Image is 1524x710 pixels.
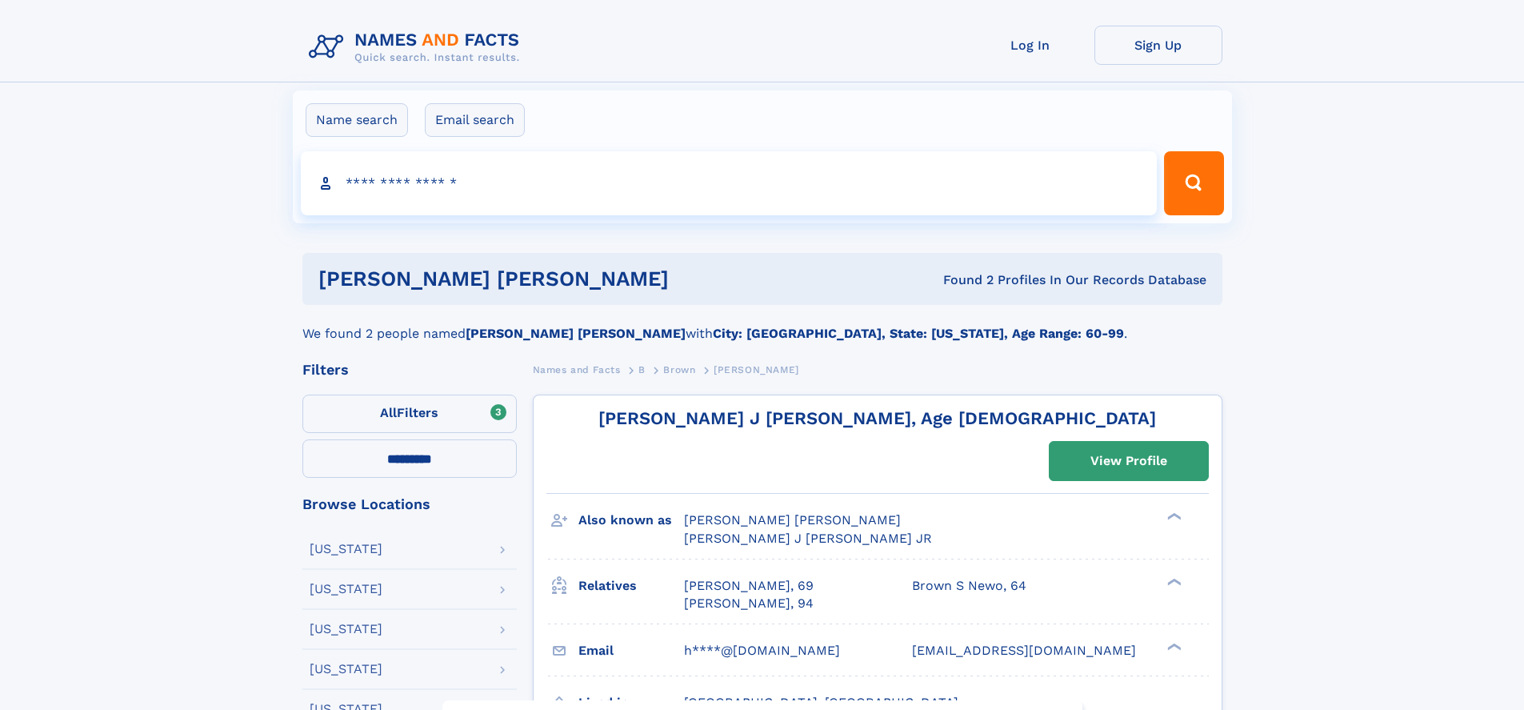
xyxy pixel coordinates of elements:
b: City: [GEOGRAPHIC_DATA], State: [US_STATE], Age Range: 60-99 [713,326,1124,341]
a: Log In [966,26,1094,65]
label: Email search [425,103,525,137]
span: [EMAIL_ADDRESS][DOMAIN_NAME] [912,643,1136,658]
input: search input [301,151,1158,215]
div: Browse Locations [302,497,517,511]
div: ❯ [1163,511,1182,522]
div: [US_STATE] [310,623,382,636]
b: [PERSON_NAME] [PERSON_NAME] [466,326,686,341]
a: View Profile [1050,442,1208,480]
div: View Profile [1090,443,1167,479]
div: Found 2 Profiles In Our Records Database [806,271,1206,289]
img: Logo Names and Facts [302,26,533,69]
a: Brown [663,359,695,379]
h3: Email [578,637,684,664]
a: B [638,359,646,379]
a: Brown S Newo, 64 [912,577,1026,595]
label: Filters [302,395,517,433]
button: Search Button [1164,151,1223,215]
span: [PERSON_NAME] [714,364,799,375]
a: [PERSON_NAME] J [PERSON_NAME], Age [DEMOGRAPHIC_DATA] [598,408,1156,428]
div: [US_STATE] [310,663,382,676]
a: Names and Facts [533,359,621,379]
div: Filters [302,363,517,377]
span: Brown [663,364,695,375]
label: Name search [306,103,408,137]
h1: [PERSON_NAME] [PERSON_NAME] [318,269,806,289]
span: [PERSON_NAME] [PERSON_NAME] [684,512,901,527]
span: All [380,405,397,420]
div: We found 2 people named with . [302,305,1222,343]
a: Sign Up [1094,26,1222,65]
span: [GEOGRAPHIC_DATA], [GEOGRAPHIC_DATA] [684,695,958,710]
span: B [638,364,646,375]
div: [US_STATE] [310,543,382,556]
div: ❯ [1163,576,1182,587]
div: [US_STATE] [310,583,382,596]
a: [PERSON_NAME], 69 [684,577,814,595]
h3: Relatives [578,572,684,600]
a: [PERSON_NAME], 94 [684,595,814,612]
div: ❯ [1163,641,1182,652]
span: [PERSON_NAME] J [PERSON_NAME] JR [684,531,932,546]
h3: Also known as [578,507,684,534]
